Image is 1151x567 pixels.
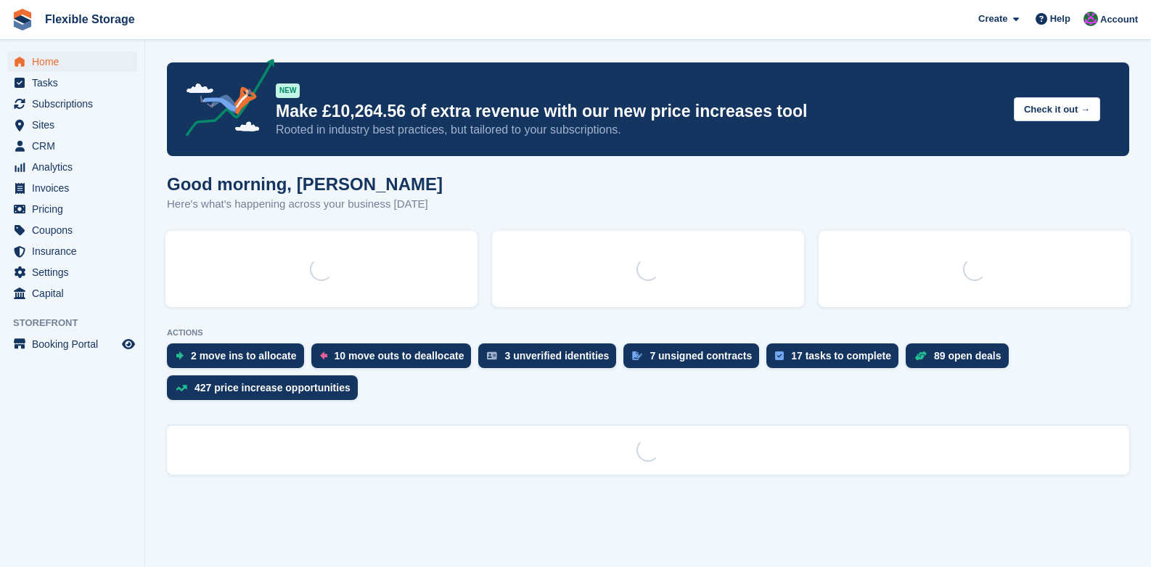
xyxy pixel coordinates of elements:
[7,115,137,135] a: menu
[167,174,443,194] h1: Good morning, [PERSON_NAME]
[7,94,137,114] a: menu
[320,351,327,360] img: move_outs_to_deallocate_icon-f764333ba52eb49d3ac5e1228854f67142a1ed5810a6f6cc68b1a99e826820c5.svg
[7,241,137,261] a: menu
[191,350,297,362] div: 2 move ins to allocate
[276,122,1002,138] p: Rooted in industry best practices, but tailored to your subscriptions.
[650,350,752,362] div: 7 unsigned contracts
[167,343,311,375] a: 2 move ins to allocate
[32,52,119,72] span: Home
[32,334,119,354] span: Booking Portal
[623,343,766,375] a: 7 unsigned contracts
[478,343,623,375] a: 3 unverified identities
[791,350,891,362] div: 17 tasks to complete
[32,199,119,219] span: Pricing
[7,199,137,219] a: menu
[914,351,927,361] img: deal-1b604bf984904fb50ccaf53a9ad4b4a5d6e5aea283cecdc64d6e3604feb123c2.svg
[487,351,497,360] img: verify_identity-adf6edd0f0f0b5bbfe63781bf79b02c33cf7c696d77639b501bdc392416b5a36.svg
[978,12,1007,26] span: Create
[12,9,33,30] img: stora-icon-8386f47178a22dfd0bd8f6a31ec36ba5ce8667c1dd55bd0f319d3a0aa187defe.svg
[167,375,365,407] a: 427 price increase opportunities
[39,7,141,31] a: Flexible Storage
[7,262,137,282] a: menu
[32,136,119,156] span: CRM
[7,283,137,303] a: menu
[13,316,144,330] span: Storefront
[7,136,137,156] a: menu
[906,343,1016,375] a: 89 open deals
[32,220,119,240] span: Coupons
[173,59,275,142] img: price-adjustments-announcement-icon-8257ccfd72463d97f412b2fc003d46551f7dbcb40ab6d574587a9cd5c0d94...
[7,220,137,240] a: menu
[167,328,1129,338] p: ACTIONS
[176,351,184,360] img: move_ins_to_allocate_icon-fdf77a2bb77ea45bf5b3d319d69a93e2d87916cf1d5bf7949dd705db3b84f3ca.svg
[7,157,137,177] a: menu
[120,335,137,353] a: Preview store
[32,178,119,198] span: Invoices
[276,83,300,98] div: NEW
[934,350,1002,362] div: 89 open deals
[1050,12,1070,26] span: Help
[504,350,609,362] div: 3 unverified identities
[32,262,119,282] span: Settings
[775,351,784,360] img: task-75834270c22a3079a89374b754ae025e5fb1db73e45f91037f5363f120a921f8.svg
[1014,97,1100,121] button: Check it out →
[7,178,137,198] a: menu
[32,94,119,114] span: Subscriptions
[335,350,464,362] div: 10 move outs to deallocate
[167,196,443,213] p: Here's what's happening across your business [DATE]
[276,101,1002,122] p: Make £10,264.56 of extra revenue with our new price increases tool
[32,157,119,177] span: Analytics
[632,351,642,360] img: contract_signature_icon-13c848040528278c33f63329250d36e43548de30e8caae1d1a13099fd9432cc5.svg
[32,115,119,135] span: Sites
[32,241,119,261] span: Insurance
[176,385,187,391] img: price_increase_opportunities-93ffe204e8149a01c8c9dc8f82e8f89637d9d84a8eef4429ea346261dce0b2c0.svg
[1100,12,1138,27] span: Account
[1084,12,1098,26] img: Daniel Douglas
[32,283,119,303] span: Capital
[311,343,479,375] a: 10 move outs to deallocate
[7,52,137,72] a: menu
[7,334,137,354] a: menu
[194,382,351,393] div: 427 price increase opportunities
[32,73,119,93] span: Tasks
[7,73,137,93] a: menu
[766,343,906,375] a: 17 tasks to complete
